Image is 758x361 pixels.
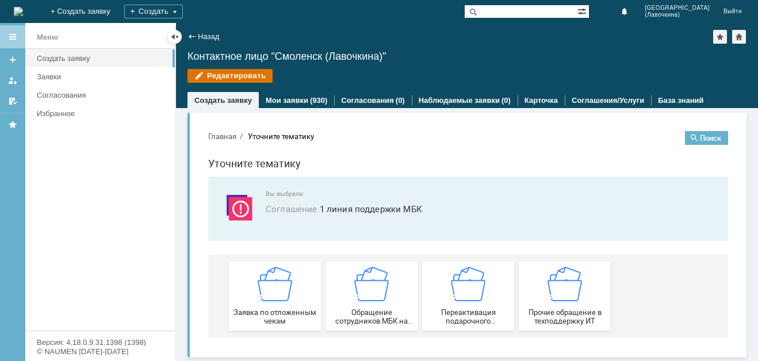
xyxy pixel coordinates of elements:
a: Соглашения/Услуги [572,96,644,105]
a: Переактивация подарочного сертификата [223,140,315,209]
button: Обращение сотрудников МБК на недоступность тех. поддержки [127,140,219,209]
div: Контактное лицо "Смоленск (Лавочкина)" [187,51,746,62]
div: Версия: 4.18.0.9.31.1398 (1398) [37,339,163,346]
div: Скрыть меню [168,30,182,44]
div: Избранное [37,109,155,118]
button: Главная [9,9,37,20]
div: (0) [396,96,405,105]
a: Согласования [32,86,173,104]
img: getfafe0041f1c547558d014b707d1d9f05 [59,145,93,179]
div: Создать [124,5,183,18]
h1: Уточните тематику [9,33,529,50]
a: Карточка [525,96,558,105]
a: Мои согласования [3,92,22,110]
img: logo [14,7,23,16]
span: Переактивация подарочного сертификата [227,186,312,203]
span: 1 линия поддержки МБК [67,80,515,94]
img: getfafe0041f1c547558d014b707d1d9f05 [155,145,190,179]
img: svg%3E [23,68,58,103]
div: © NAUMEN [DATE]-[DATE] [37,348,163,355]
button: Заявка по отложенным чекам [30,140,122,209]
span: Расширенный поиск [577,5,589,16]
a: Согласования [341,96,394,105]
img: getfafe0041f1c547558d014b707d1d9f05 [349,145,383,179]
span: [GEOGRAPHIC_DATA] [645,5,710,11]
a: Назад [198,32,219,41]
span: Обращение сотрудников МБК на недоступность тех. поддержки [130,186,215,203]
a: Перейти на домашнюю страницу [14,7,23,16]
a: Наблюдаемые заявки [419,96,500,105]
div: Добавить в избранное [713,30,727,44]
div: Уточните тематику [49,10,115,19]
a: Заявки [32,68,173,86]
a: Мои заявки [266,96,308,105]
a: Создать заявку [3,51,22,69]
a: База знаний [658,96,703,105]
div: Заявки [37,72,168,81]
div: (0) [501,96,511,105]
img: getfafe0041f1c547558d014b707d1d9f05 [252,145,286,179]
span: Соглашение : [67,81,121,93]
span: Заявка по отложенным чекам [33,186,118,203]
a: Мои заявки [3,71,22,90]
span: (Лавочкина) [645,11,710,18]
div: Согласования [37,91,168,99]
div: (930) [310,96,327,105]
a: Создать заявку [194,96,252,105]
a: Создать заявку [32,49,173,67]
div: Создать заявку [37,54,168,63]
div: Меню [37,30,58,44]
button: Поиск [486,9,529,23]
a: Прочие обращение в техподдержку ИТ [320,140,412,209]
span: Вы выбрали: [67,68,515,76]
span: Прочие обращение в техподдержку ИТ [323,186,408,203]
div: Сделать домашней страницей [732,30,746,44]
